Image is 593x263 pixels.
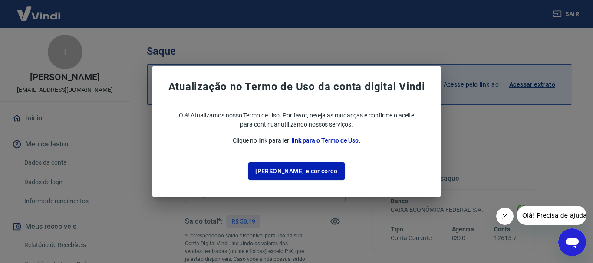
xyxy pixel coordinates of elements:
button: [PERSON_NAME] e concordo [248,162,345,180]
p: Olá! Atualizamos nosso Termo de Uso. Por favor, reveja as mudanças e confirme o aceite para conti... [156,111,437,129]
span: Olá! Precisa de ajuda? [5,6,73,13]
span: Atualização no Termo de Uso da conta digital Vindi [156,80,437,94]
iframe: Fechar mensagem [496,208,514,225]
iframe: Botão para abrir a janela de mensagens [558,228,586,256]
a: link para o Termo de Uso. [292,137,361,144]
iframe: Mensagem da empresa [517,206,586,225]
p: Clique no link para ler: [156,136,437,145]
